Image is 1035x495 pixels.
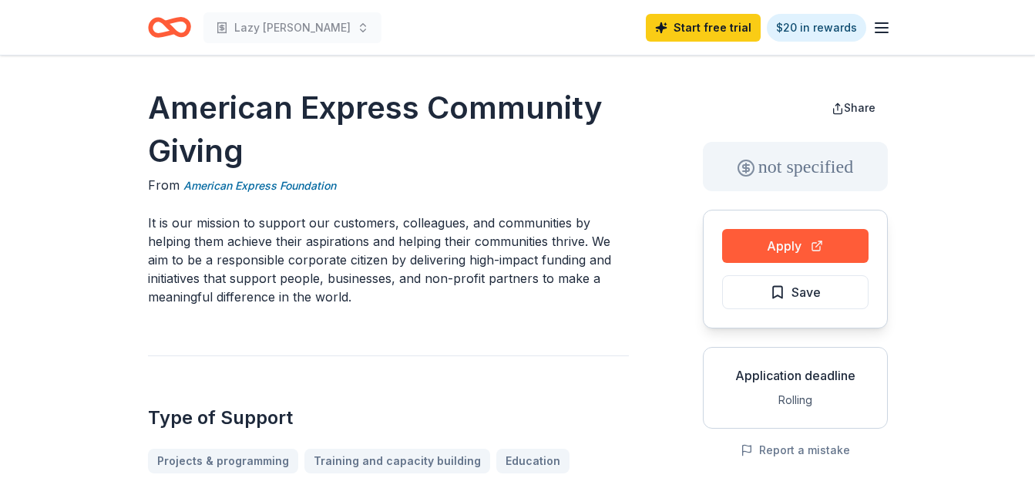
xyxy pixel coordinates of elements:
[148,449,298,473] a: Projects & programming
[183,177,336,195] a: American Express Foundation
[496,449,570,473] a: Education
[767,14,866,42] a: $20 in rewards
[703,142,888,191] div: not specified
[148,86,629,173] h1: American Express Community Giving
[791,282,821,302] span: Save
[304,449,490,473] a: Training and capacity building
[722,229,869,263] button: Apply
[234,19,351,37] span: Lazy [PERSON_NAME]
[819,93,888,123] button: Share
[203,12,381,43] button: Lazy [PERSON_NAME]
[148,214,629,306] p: It is our mission to support our customers, colleagues, and communities by helping them achieve t...
[148,406,629,430] h2: Type of Support
[716,391,875,409] div: Rolling
[646,14,761,42] a: Start free trial
[741,441,850,460] button: Report a mistake
[148,176,629,195] div: From
[716,366,875,385] div: Application deadline
[148,9,191,45] a: Home
[722,275,869,309] button: Save
[844,101,875,114] span: Share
